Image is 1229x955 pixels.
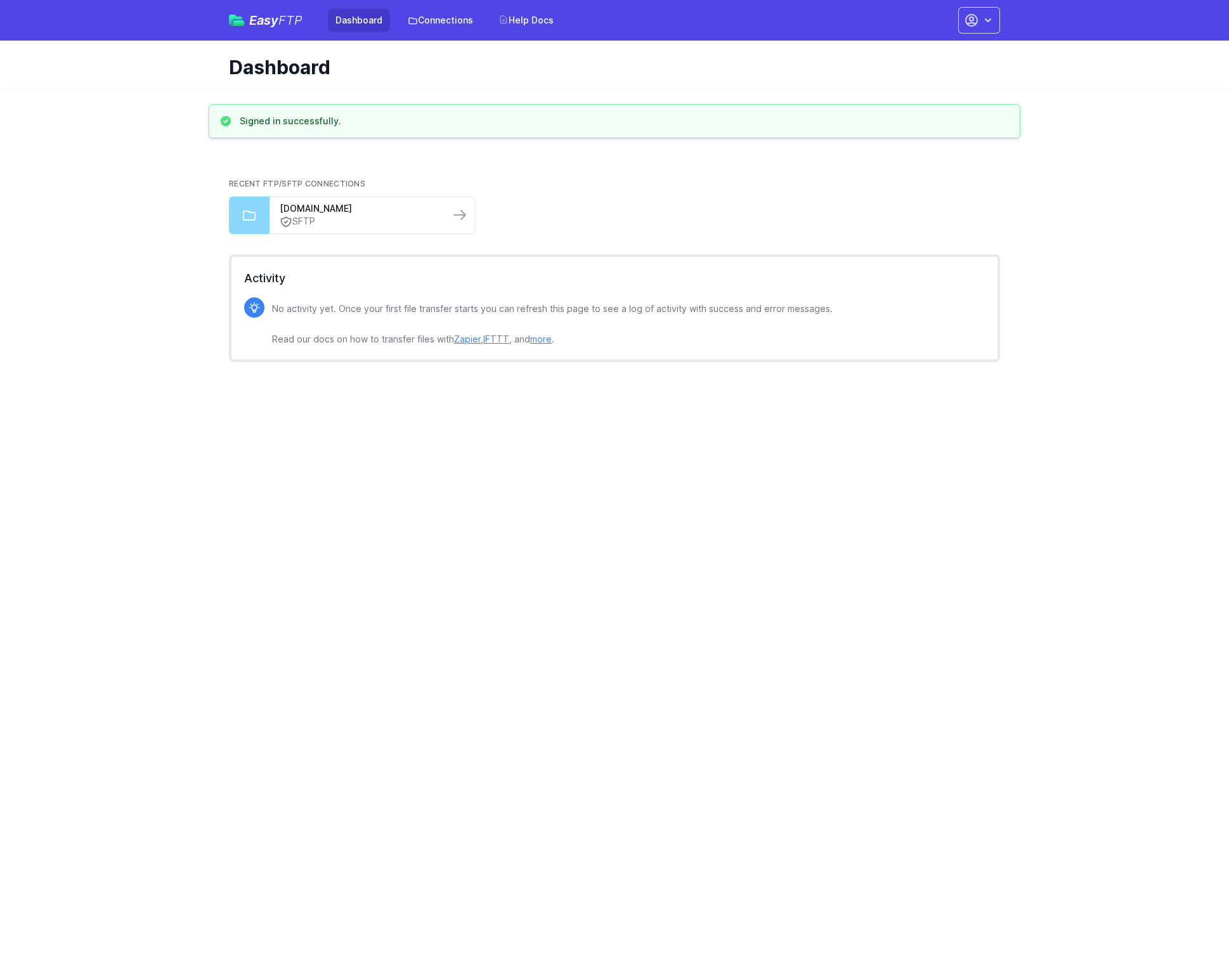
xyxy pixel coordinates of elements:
h3: Signed in successfully. [240,115,341,127]
a: Help Docs [491,9,561,32]
a: more [530,334,552,344]
h2: Activity [244,270,985,287]
a: Zapier [454,334,481,344]
a: Dashboard [328,9,390,32]
a: SFTP [280,215,439,228]
span: FTP [278,13,302,28]
h1: Dashboard [229,56,990,79]
a: EasyFTP [229,14,302,27]
a: [DOMAIN_NAME] [280,202,439,215]
h2: Recent FTP/SFTP Connections [229,179,1000,189]
a: IFTTT [483,334,509,344]
img: easyftp_logo.png [229,15,244,26]
a: Connections [400,9,481,32]
span: Easy [249,14,302,27]
p: No activity yet. Once your first file transfer starts you can refresh this page to see a log of a... [272,301,833,347]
